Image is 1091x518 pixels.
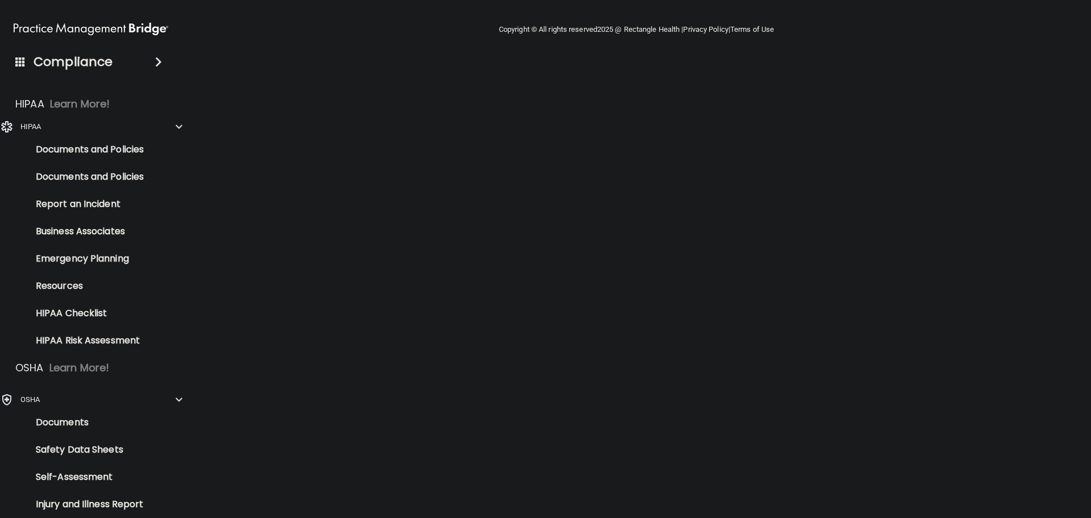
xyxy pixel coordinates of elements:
a: Privacy Policy [683,25,728,34]
h4: Compliance [34,54,113,70]
p: Emergency Planning [7,253,163,264]
p: OSHA [20,393,40,407]
p: Business Associates [7,226,163,237]
p: HIPAA Risk Assessment [7,335,163,346]
p: Documents [7,417,163,428]
p: Documents and Policies [7,171,163,183]
p: HIPAA [15,97,44,111]
p: Injury and Illness Report [7,499,163,510]
p: Safety Data Sheets [7,444,163,455]
p: OSHA [15,361,44,375]
p: Report an Incident [7,198,163,210]
p: HIPAA Checklist [7,308,163,319]
p: Documents and Policies [7,144,163,155]
a: Terms of Use [730,25,774,34]
div: Copyright © All rights reserved 2025 @ Rectangle Health | | [429,11,844,48]
p: Resources [7,280,163,292]
p: Self-Assessment [7,471,163,483]
p: Learn More! [50,97,110,111]
p: Learn More! [49,361,110,375]
img: PMB logo [14,18,168,40]
p: HIPAA [20,120,41,134]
